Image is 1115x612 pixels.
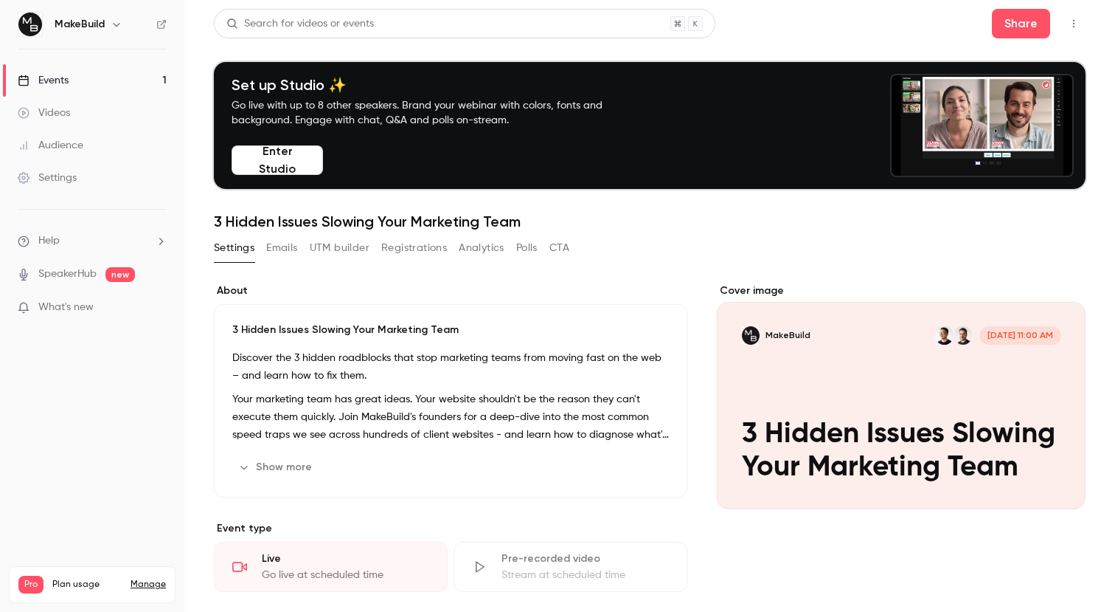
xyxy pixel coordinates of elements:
[516,236,538,260] button: Polls
[18,233,167,249] li: help-dropdown-opener
[18,73,69,88] div: Events
[310,236,369,260] button: UTM builder
[501,551,669,566] div: Pre-recorded video
[18,594,46,607] p: Videos
[459,236,504,260] button: Analytics
[214,236,254,260] button: Settings
[52,579,122,591] span: Plan usage
[232,349,669,385] p: Discover the 3 hidden roadblocks that stop marketing teams from moving fast on the web – and lear...
[18,106,70,120] div: Videos
[232,98,637,128] p: Go live with up to 8 other speakers. Brand your webinar with colors, fonts and background. Engage...
[143,594,166,607] p: / 90
[143,596,149,605] span: 0
[501,568,669,582] div: Stream at scheduled time
[55,17,105,32] h6: MakeBuild
[18,13,42,36] img: MakeBuild
[717,283,1086,509] section: Cover image
[381,236,447,260] button: Registrations
[226,16,374,32] div: Search for videos or events
[149,301,167,314] iframe: Noticeable Trigger
[266,236,297,260] button: Emails
[549,236,569,260] button: CTA
[214,283,687,298] label: About
[232,323,669,337] p: 3 Hidden Issues Slowing Your Marketing Team
[232,145,323,175] button: Enter Studio
[262,551,429,566] div: Live
[232,391,669,444] p: Your marketing team has great ideas. Your website shouldn't be the reason they can't execute them...
[38,233,60,249] span: Help
[232,455,321,479] button: Show more
[262,568,429,582] div: Go live at scheduled time
[214,521,687,536] p: Event type
[232,76,637,94] h4: Set up Studio ✨
[105,267,135,282] span: new
[18,576,44,594] span: Pro
[454,542,687,592] div: Pre-recorded videoStream at scheduled time
[38,300,94,315] span: What's new
[214,213,1086,230] h1: 3 Hidden Issues Slowing Your Marketing Team
[992,9,1050,38] button: Share
[1044,468,1074,498] button: 3 Hidden Issues Slowing Your Marketing TeamMakeBuildTim JanesDan Foster[DATE] 11:00 AM3 Hidden Is...
[717,283,1086,298] label: Cover image
[214,542,448,592] div: LiveGo live at scheduled time
[18,171,77,185] div: Settings
[38,267,97,282] a: SpeakerHub
[18,138,83,153] div: Audience
[131,579,166,591] a: Manage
